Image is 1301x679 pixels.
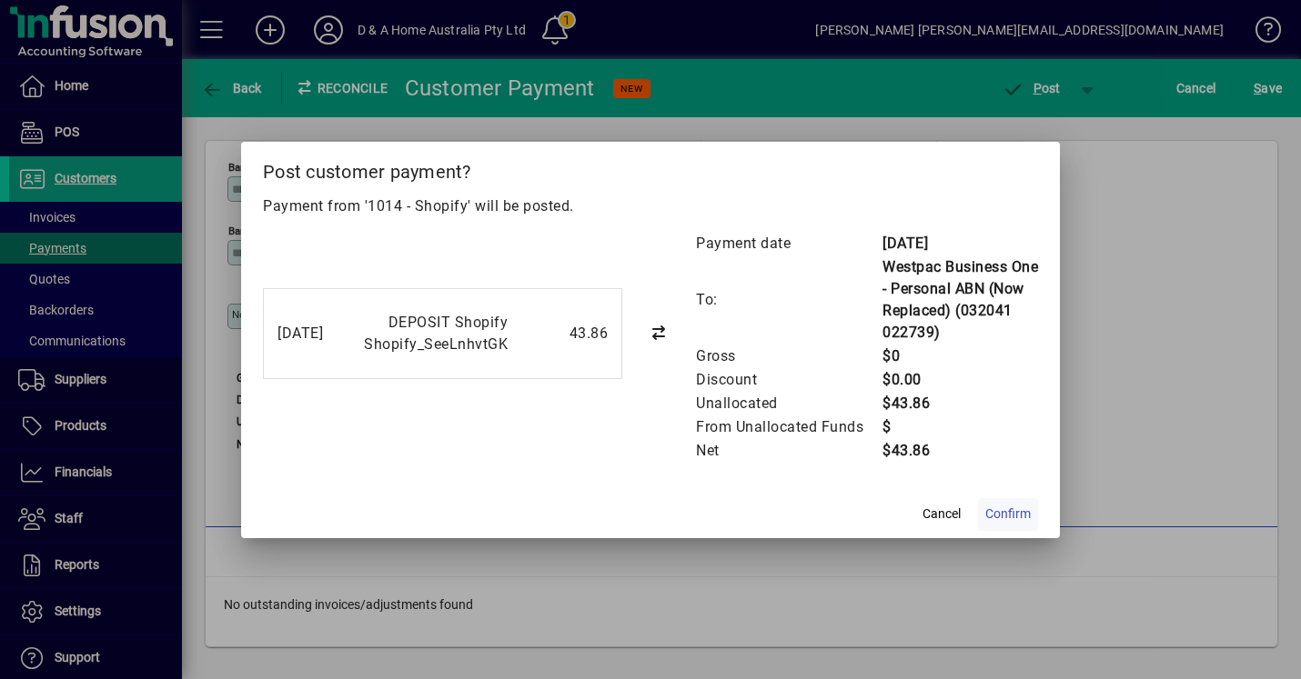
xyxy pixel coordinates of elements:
td: Unallocated [695,392,882,415]
span: Cancel [923,504,961,524]
h2: Post customer payment? [241,142,1060,195]
td: Gross [695,344,882,368]
td: To: [695,255,882,344]
td: $43.86 [882,392,1038,415]
td: From Unallocated Funds [695,415,882,439]
td: Westpac Business One - Personal ABN (Now Replaced) (032041 022739) [882,255,1038,344]
td: Payment date [695,232,882,255]
td: Discount [695,368,882,392]
button: Cancel [913,498,971,531]
button: Confirm [978,498,1038,531]
td: [DATE] [882,232,1038,255]
p: Payment from '1014 - Shopify' will be posted. [263,195,1038,217]
td: $ [882,415,1038,439]
span: DEPOSIT Shopify Shopify_SeeLnhvtGK [364,314,508,353]
td: $0.00 [882,368,1038,392]
div: [DATE] [277,323,348,344]
td: $43.86 [882,439,1038,463]
td: Net [695,439,882,463]
span: Confirm [985,504,1031,524]
td: $0 [882,344,1038,368]
div: 43.86 [517,323,608,344]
